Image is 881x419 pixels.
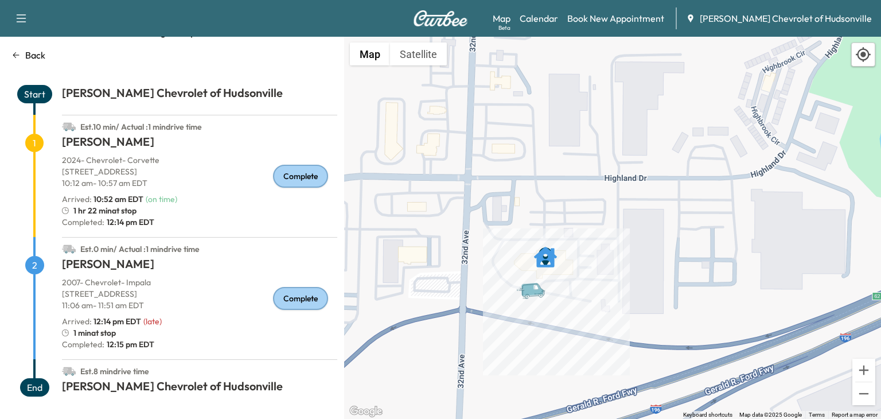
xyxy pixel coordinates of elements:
[851,42,875,67] div: Recenter map
[567,11,664,25] a: Book New Appointment
[80,122,202,132] span: Est. 10 min / Actual : 1 min drive time
[73,327,116,339] span: 1 min at stop
[62,256,337,277] h1: [PERSON_NAME]
[62,300,337,311] p: 11:06 am - 11:51 am EDT
[534,240,557,263] gmp-advanced-marker: NATHAN STRICKLER
[80,366,149,377] span: Est. 8 min drive time
[93,316,141,327] span: 12:14 pm EDT
[25,134,44,152] span: 1
[520,11,558,25] a: Calendar
[80,244,200,254] span: Est. 0 min / Actual : 1 min drive time
[62,216,337,228] p: Completed:
[493,11,510,25] a: MapBeta
[832,412,878,418] a: Report a map error
[347,404,385,419] a: Open this area in Google Maps (opens a new window)
[347,404,385,419] img: Google
[25,48,45,62] p: Back
[739,412,802,418] span: Map data ©2025 Google
[413,10,468,26] img: Curbee Logo
[62,339,337,350] p: Completed:
[809,412,825,418] a: Terms (opens in new tab)
[62,166,337,177] p: [STREET_ADDRESS]
[390,42,447,65] button: Show satellite imagery
[62,193,143,205] p: Arrived :
[683,411,732,419] button: Keyboard shortcuts
[62,85,337,106] h1: [PERSON_NAME] Chevrolet of Hudsonville
[93,194,143,204] span: 10:52 am EDT
[273,165,328,188] div: Complete
[104,339,154,350] span: 12:15 pm EDT
[25,256,44,274] span: 2
[17,85,52,103] span: Start
[852,359,875,382] button: Zoom in
[73,205,137,216] span: 1 hr 22 min at stop
[273,287,328,310] div: Complete
[516,270,556,290] gmp-advanced-marker: Van
[143,316,162,327] span: ( late )
[62,134,337,154] h1: [PERSON_NAME]
[700,11,872,25] span: [PERSON_NAME] Chevrolet of Hudsonville
[20,378,49,397] span: End
[62,288,337,300] p: [STREET_ADDRESS]
[350,42,390,65] button: Show street map
[62,177,337,189] p: 10:12 am - 10:57 am EDT
[62,378,337,399] h1: [PERSON_NAME] Chevrolet of Hudsonville
[62,316,141,327] p: Arrived :
[104,216,154,228] span: 12:14 pm EDT
[62,154,337,166] p: 2024 - Chevrolet - Corvette
[498,24,510,32] div: Beta
[62,277,337,288] p: 2007 - Chevrolet - Impala
[852,382,875,405] button: Zoom out
[146,194,177,204] span: ( on time )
